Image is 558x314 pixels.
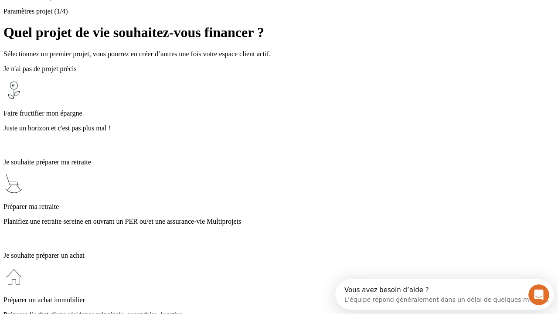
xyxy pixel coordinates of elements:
[3,158,555,166] p: Je souhaite préparer ma retraite
[3,7,555,15] p: Paramètres projet (1/4)
[3,24,555,41] h1: Quel projet de vie souhaitez-vous financer ?
[335,279,554,310] iframe: Intercom live chat discovery launcher
[3,50,271,58] span: Sélectionnez un premier projet, vous pourrez en créer d’autres une fois votre espace client actif.
[3,109,555,117] p: Faire fructifier mon épargne
[9,7,214,14] div: Vous avez besoin d’aide ?
[3,218,555,225] p: Planifiez une retraite sereine en ouvrant un PER ou/et une assurance-vie Multiprojets
[3,124,555,132] p: Juste un horizon et c'est pas plus mal !
[3,203,555,211] p: Préparer ma retraite
[528,284,549,305] iframe: Intercom live chat
[9,14,214,24] div: L’équipe répond généralement dans un délai de quelques minutes.
[3,65,555,73] p: Je n'ai pas de projet précis
[3,252,555,259] p: Je souhaite préparer un achat
[3,3,240,27] div: Ouvrir le Messenger Intercom
[3,296,555,304] p: Préparer un achat immobilier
